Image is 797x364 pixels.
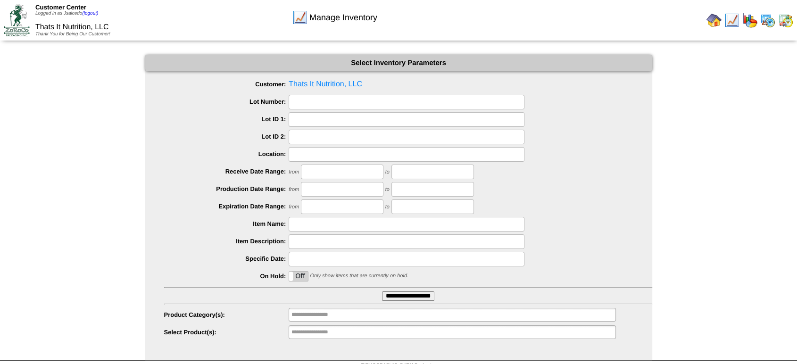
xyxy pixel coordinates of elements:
span: Logged in as Jsalcedo [35,11,98,16]
span: from [289,169,299,175]
label: On Hold: [164,273,289,280]
img: graph.gif [742,13,757,28]
span: to [385,204,390,210]
span: to [385,169,390,175]
img: line_graph.gif [292,10,307,25]
img: ZoRoCo_Logo(Green%26Foil)%20jpg.webp [4,4,30,36]
img: calendarprod.gif [760,13,775,28]
label: Expiration Date Range: [164,203,289,210]
span: Manage Inventory [309,13,377,23]
span: Customer Center [35,4,86,11]
label: Off [289,272,308,281]
label: Lot ID 2: [164,133,289,140]
span: Thank You for Being Our Customer! [35,32,110,37]
label: Location: [164,150,289,157]
label: Receive Date Range: [164,168,289,175]
div: Select Inventory Parameters [145,55,652,71]
label: Production Date Range: [164,185,289,192]
label: Customer: [164,81,289,88]
img: line_graph.gif [724,13,739,28]
span: to [385,187,390,192]
label: Select Product(s): [164,329,289,336]
span: from [289,187,299,192]
label: Lot ID 1: [164,116,289,123]
label: Specific Date: [164,255,289,262]
div: OnOff [289,271,308,281]
img: calendarinout.gif [778,13,793,28]
span: from [289,204,299,210]
label: Lot Number: [164,98,289,105]
span: Only show items that are currently on hold. [310,273,408,279]
span: Thats It Nutrition, LLC [164,77,652,91]
label: Product Category(s): [164,311,289,318]
label: Item Description: [164,238,289,245]
img: home.gif [706,13,722,28]
span: Thats It Nutrition, LLC [35,23,109,31]
label: Item Name: [164,220,289,227]
a: (logout) [82,11,98,16]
